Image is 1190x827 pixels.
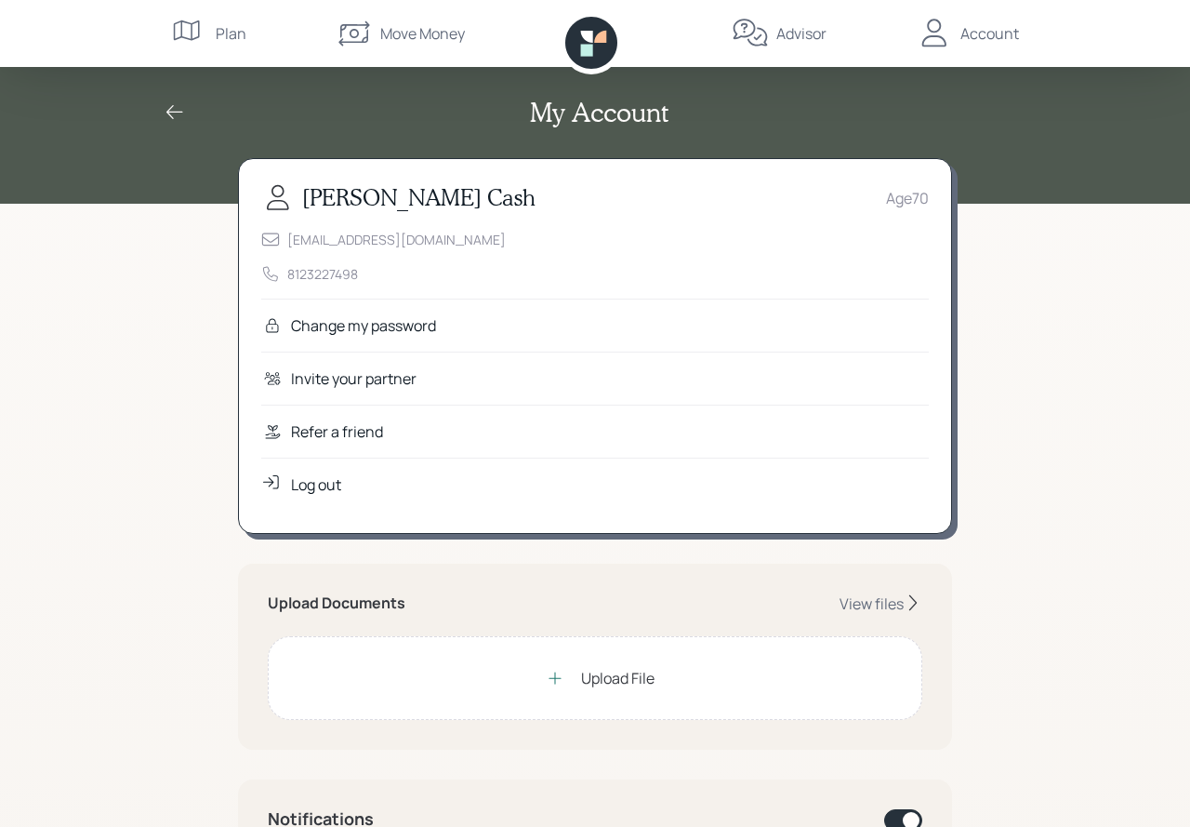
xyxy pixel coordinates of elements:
div: View files [840,594,904,614]
div: Change my password [291,314,436,337]
div: Age 70 [886,187,929,209]
h3: [PERSON_NAME] Cash [302,184,535,211]
div: Log out [291,474,341,496]
div: Refer a friend [291,420,383,443]
h2: My Account [530,97,668,128]
div: [EMAIL_ADDRESS][DOMAIN_NAME] [287,230,506,249]
div: 8123227498 [287,264,358,284]
div: Plan [216,22,246,45]
div: Advisor [776,22,826,45]
div: Move Money [380,22,465,45]
div: Account [960,22,1019,45]
div: Upload File [581,667,654,689]
div: Invite your partner [291,367,416,390]
h5: Upload Documents [268,594,405,612]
